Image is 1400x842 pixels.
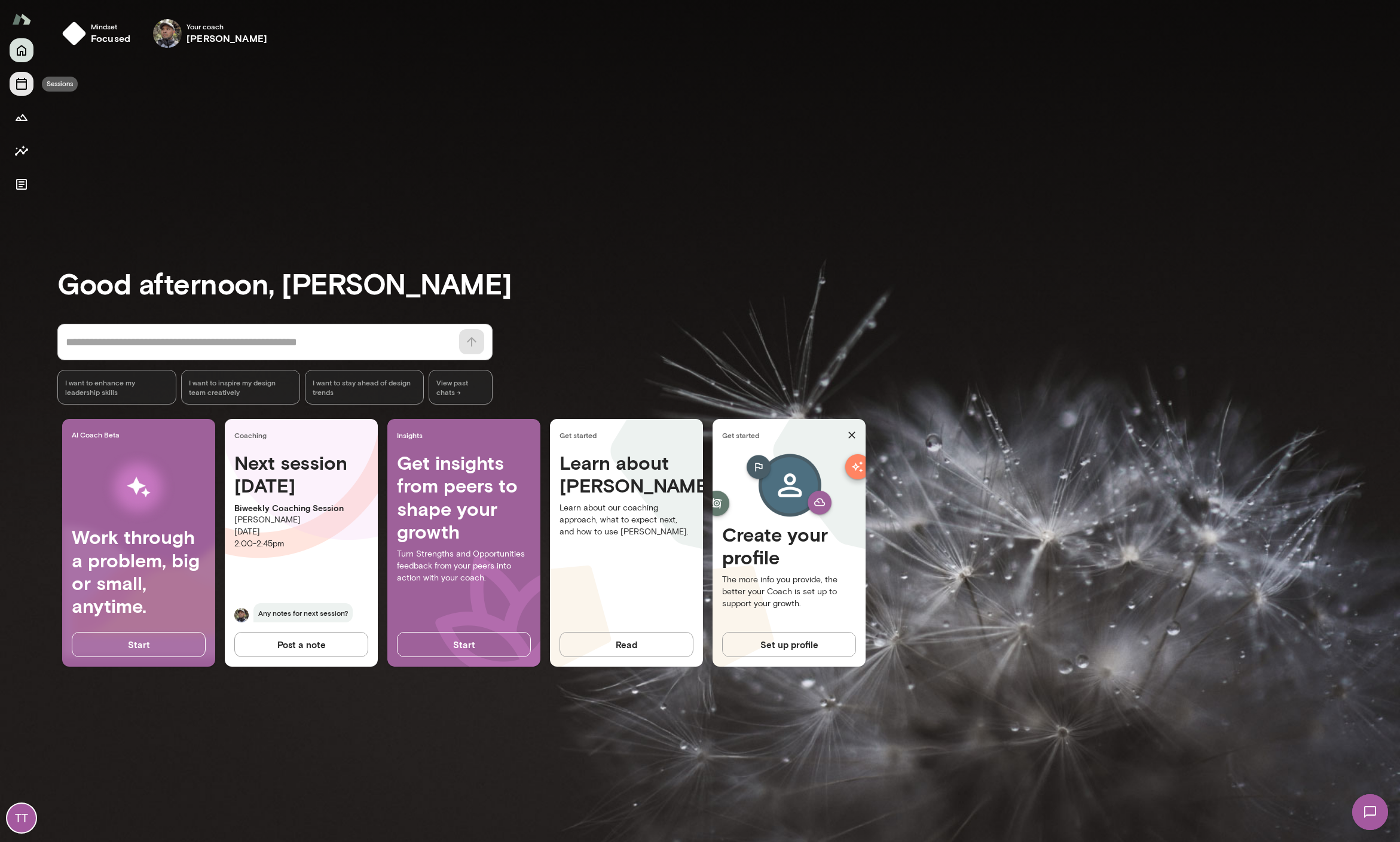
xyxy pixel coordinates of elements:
[234,526,368,538] p: [DATE]
[727,451,851,523] img: Create profile
[91,31,130,45] h6: focused
[187,31,267,45] h6: [PERSON_NAME]
[397,451,531,543] h4: Get insights from peers to shape your growth
[429,370,493,405] span: View past chats ->
[42,77,78,92] div: Sessions
[72,430,210,439] span: AI Coach Beta
[397,430,536,440] span: Insights
[560,632,693,657] button: Read
[187,22,267,31] span: Your coach
[10,38,33,62] button: Home
[10,72,33,96] button: Sessions
[722,523,856,569] h4: Create your profile
[722,632,856,657] button: Set up profile
[305,370,424,405] div: I want to stay ahead of design trends
[313,378,416,397] span: I want to stay ahead of design trends
[72,525,206,618] h4: Work through a problem, big or small, anytime.
[234,451,368,497] h4: Next session [DATE]
[234,430,373,440] span: Coaching
[234,632,368,657] button: Post a note
[62,22,86,45] img: mindset
[234,538,368,550] p: 2:00 - 2:45pm
[72,632,206,657] button: Start
[181,370,300,405] div: I want to inspire my design team creatively
[397,548,531,584] p: Turn Strengths and Opportunities feedback from your peers into action with your coach.
[253,603,353,622] span: Any notes for next session?
[189,378,292,397] span: I want to inspire my design team creatively
[10,139,33,163] button: Insights
[85,449,192,525] img: AI Workflows
[57,266,1400,300] h3: Good afternoon, [PERSON_NAME]
[10,105,33,129] button: Growth Plan
[145,14,276,53] div: Rico NasolYour coach[PERSON_NAME]
[722,430,843,440] span: Get started
[560,430,698,440] span: Get started
[234,514,368,526] p: [PERSON_NAME]
[234,608,249,622] img: Rico
[12,8,31,31] img: Mento
[65,378,169,397] span: I want to enhance my leadership skills
[57,370,176,405] div: I want to enhance my leadership skills
[722,574,856,610] p: The more info you provide, the better your Coach is set up to support your growth.
[91,22,130,31] span: Mindset
[57,14,140,53] button: Mindsetfocused
[10,172,33,196] button: Documents
[560,502,693,538] p: Learn about our coaching approach, what to expect next, and how to use [PERSON_NAME].
[234,502,368,514] p: Biweekly Coaching Session
[153,19,182,48] img: Rico Nasol
[7,804,36,832] div: TT
[560,451,693,497] h4: Learn about [PERSON_NAME]
[397,632,531,657] button: Start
